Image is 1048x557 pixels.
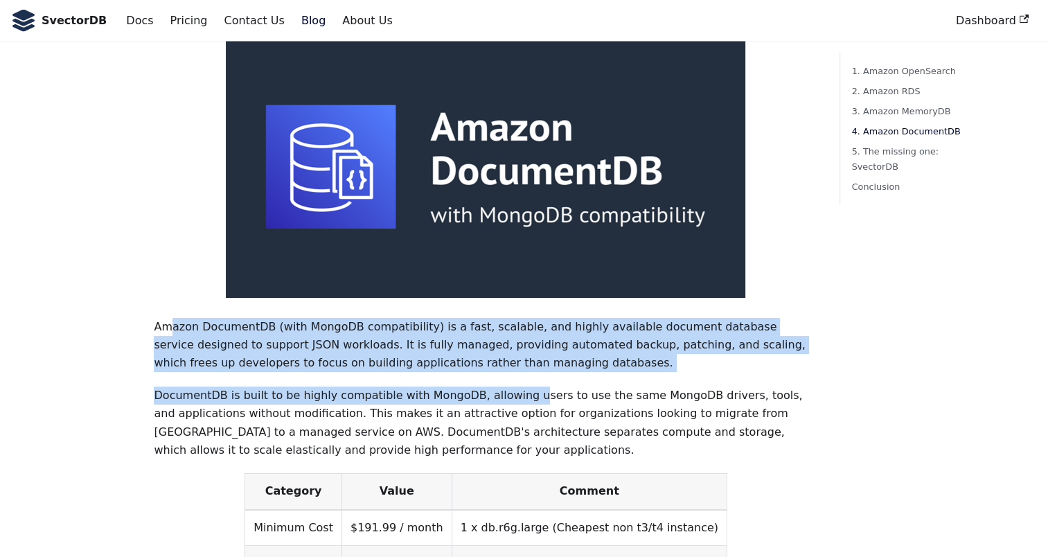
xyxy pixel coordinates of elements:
img: SvectorDB Logo [11,10,36,32]
a: SvectorDB LogoSvectorDB [11,10,107,32]
a: Blog [293,9,334,33]
img: Amazon DocumentDB [226,38,745,298]
a: Pricing [162,9,216,33]
a: Contact Us [215,9,292,33]
td: $191.99 / month [341,510,452,546]
a: 1. Amazon OpenSearch [851,64,964,78]
b: SvectorDB [42,12,107,30]
td: Minimum Cost [245,510,342,546]
a: 5. The missing one: SvectorDB [851,144,964,173]
a: Conclusion [851,179,964,194]
a: 3. Amazon MemoryDB [851,104,964,118]
a: 2. Amazon RDS [851,84,964,98]
th: Category [245,474,342,510]
a: About Us [334,9,400,33]
td: 1 x db.r6g.large (Cheapest non t3/t4 instance) [452,510,727,546]
p: DocumentDB is built to be highly compatible with MongoDB, allowing users to use the same MongoDB ... [154,387,817,460]
a: 4. Amazon DocumentDB [851,124,964,139]
a: Docs [118,9,161,33]
p: Amazon DocumentDB (with MongoDB compatibility) is a fast, scalable, and highly available document... [154,318,817,373]
a: Dashboard [948,9,1037,33]
th: Comment [452,474,727,510]
th: Value [341,474,452,510]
